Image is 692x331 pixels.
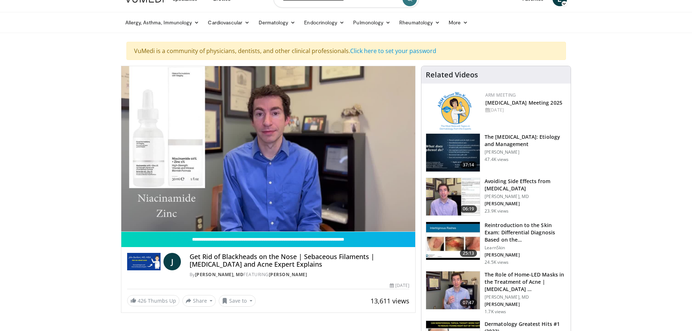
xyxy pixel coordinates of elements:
[126,42,566,60] div: VuMedi is a community of physicians, dentists, and other clinical professionals.
[190,253,409,269] h4: Get Rid of Blackheads on the Nose | Sebaceous Filaments | [MEDICAL_DATA] and Acne Expert Explains
[138,297,146,304] span: 426
[485,149,566,155] p: [PERSON_NAME]
[426,70,478,79] h4: Related Videos
[485,294,566,300] p: [PERSON_NAME], MD
[121,66,416,232] video-js: Video Player
[460,161,477,169] span: 37:14
[485,208,509,214] p: 23.9K views
[426,178,566,216] a: 06:19 Avoiding Side Effects from [MEDICAL_DATA] [PERSON_NAME], MD [PERSON_NAME] 23.9K views
[426,134,480,171] img: c5af237d-e68a-4dd3-8521-77b3daf9ece4.150x105_q85_crop-smart_upscale.jpg
[444,15,472,30] a: More
[438,92,472,130] img: 89a28c6a-718a-466f-b4d1-7c1f06d8483b.png.150x105_q85_autocrop_double_scale_upscale_version-0.2.png
[426,271,480,309] img: bdc749e8-e5f5-404f-8c3a-bce07f5c1739.150x105_q85_crop-smart_upscale.jpg
[460,205,477,213] span: 06:19
[395,15,444,30] a: Rheumatology
[485,92,516,98] a: ARM Meeting
[485,133,566,148] h3: The [MEDICAL_DATA]: Etiology and Management
[485,157,509,162] p: 47.4K views
[426,271,566,315] a: 07:47 The Role of Home-LED Masks in the Treatment of Acne | [MEDICAL_DATA] … [PERSON_NAME], MD [P...
[485,201,566,207] p: [PERSON_NAME]
[426,222,566,265] a: 25:13 Reintroduction to the Skin Exam: Differential Diagnosis Based on the… LearnSkin [PERSON_NAM...
[195,271,244,278] a: [PERSON_NAME], MD
[485,107,565,113] div: [DATE]
[426,133,566,172] a: 37:14 The [MEDICAL_DATA]: Etiology and Management [PERSON_NAME] 47.4K views
[485,194,566,199] p: [PERSON_NAME], MD
[121,15,204,30] a: Allergy, Asthma, Immunology
[254,15,300,30] a: Dermatology
[349,15,395,30] a: Pulmonology
[269,271,307,278] a: [PERSON_NAME]
[163,253,181,270] a: J
[350,47,436,55] a: Click here to set your password
[485,302,566,307] p: [PERSON_NAME]
[460,250,477,257] span: 25:13
[219,295,256,307] button: Save to
[485,99,562,106] a: [MEDICAL_DATA] Meeting 2025
[485,178,566,192] h3: Avoiding Side Effects from [MEDICAL_DATA]
[127,295,179,306] a: 426 Thumbs Up
[182,295,216,307] button: Share
[371,296,409,305] span: 13,611 views
[426,178,480,216] img: 6f9900f7-f6e7-4fd7-bcbb-2a1dc7b7d476.150x105_q85_crop-smart_upscale.jpg
[485,245,566,251] p: LearnSkin
[190,271,409,278] div: By FEATURING
[460,299,477,306] span: 07:47
[485,252,566,258] p: [PERSON_NAME]
[127,253,161,270] img: John Barbieri, MD
[426,222,480,260] img: 022c50fb-a848-4cac-a9d8-ea0906b33a1b.150x105_q85_crop-smart_upscale.jpg
[300,15,349,30] a: Endocrinology
[485,259,509,265] p: 24.5K views
[390,282,409,289] div: [DATE]
[485,309,506,315] p: 1.7K views
[485,222,566,243] h3: Reintroduction to the Skin Exam: Differential Diagnosis Based on the…
[485,271,566,293] h3: The Role of Home-LED Masks in the Treatment of Acne | [MEDICAL_DATA] …
[203,15,254,30] a: Cardiovascular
